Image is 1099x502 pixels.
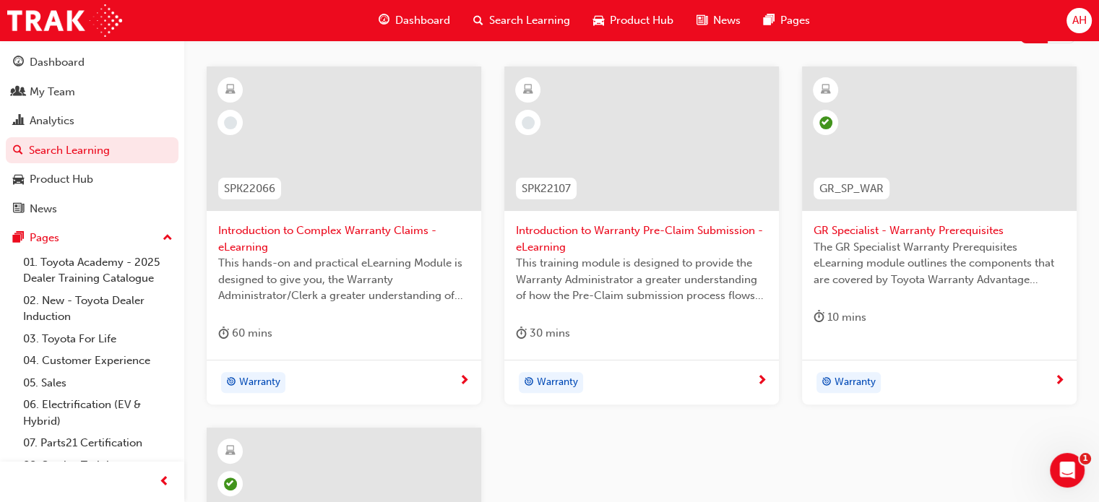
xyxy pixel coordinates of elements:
[523,81,533,100] span: learningResourceType_ELEARNING-icon
[537,374,578,391] span: Warranty
[814,239,1065,288] span: The GR Specialist Warranty Prerequisites eLearning module outlines the components that are covere...
[814,308,866,326] div: 10 mins
[462,6,582,35] a: search-iconSearch Learning
[1066,8,1092,33] button: AH
[13,86,24,99] span: people-icon
[218,324,272,342] div: 60 mins
[6,225,178,251] button: Pages
[30,230,59,246] div: Pages
[163,229,173,248] span: up-icon
[367,6,462,35] a: guage-iconDashboard
[218,324,229,342] span: duration-icon
[489,12,570,29] span: Search Learning
[6,137,178,164] a: Search Learning
[218,255,470,304] span: This hands-on and practical eLearning Module is designed to give you, the Warranty Administrator/...
[780,12,810,29] span: Pages
[13,232,24,245] span: pages-icon
[1079,453,1091,464] span: 1
[582,6,685,35] a: car-iconProduct Hub
[1054,375,1065,388] span: next-icon
[30,54,85,71] div: Dashboard
[224,477,237,490] span: learningRecordVerb_PASS-icon
[6,79,178,105] a: My Team
[685,6,752,35] a: news-iconNews
[516,255,767,304] span: This training module is designed to provide the Warranty Administrator a greater understanding of...
[819,116,832,129] span: learningRecordVerb_PASS-icon
[522,181,571,197] span: SPK22107
[835,374,876,391] span: Warranty
[17,290,178,328] a: 02. New - Toyota Dealer Induction
[218,222,470,255] span: Introduction to Complex Warranty Claims - eLearning
[757,375,767,388] span: next-icon
[225,442,236,461] span: learningResourceType_ELEARNING-icon
[610,12,673,29] span: Product Hub
[473,12,483,30] span: search-icon
[17,251,178,290] a: 01. Toyota Academy - 2025 Dealer Training Catalogue
[13,173,24,186] span: car-icon
[159,473,170,491] span: prev-icon
[224,116,237,129] span: learningRecordVerb_NONE-icon
[1050,453,1085,488] iframe: Intercom live chat
[1072,12,1086,29] span: AH
[224,181,275,197] span: SPK22066
[30,201,57,217] div: News
[814,308,824,326] span: duration-icon
[6,49,178,76] a: Dashboard
[821,81,831,100] span: learningResourceType_ELEARNING-icon
[802,66,1077,404] a: GR_SP_WARGR Specialist - Warranty PrerequisitesThe GR Specialist Warranty Prerequisites eLearning...
[7,4,122,37] img: Trak
[13,56,24,69] span: guage-icon
[697,12,707,30] span: news-icon
[6,196,178,222] a: News
[822,373,832,392] span: target-icon
[17,394,178,432] a: 06. Electrification (EV & Hybrid)
[13,115,24,128] span: chart-icon
[504,66,779,404] a: SPK22107Introduction to Warranty Pre-Claim Submission - eLearningThis training module is designed...
[516,222,767,255] span: Introduction to Warranty Pre-Claim Submission - eLearning
[225,81,236,100] span: learningResourceType_ELEARNING-icon
[6,46,178,225] button: DashboardMy TeamAnalyticsSearch LearningProduct HubNews
[30,84,75,100] div: My Team
[17,372,178,394] a: 05. Sales
[516,324,570,342] div: 30 mins
[6,108,178,134] a: Analytics
[30,113,74,129] div: Analytics
[522,116,535,129] span: learningRecordVerb_NONE-icon
[819,181,884,197] span: GR_SP_WAR
[713,12,741,29] span: News
[459,375,470,388] span: next-icon
[30,171,93,188] div: Product Hub
[13,203,24,216] span: news-icon
[524,373,534,392] span: target-icon
[13,144,23,157] span: search-icon
[17,328,178,350] a: 03. Toyota For Life
[239,374,280,391] span: Warranty
[764,12,775,30] span: pages-icon
[379,12,389,30] span: guage-icon
[752,6,822,35] a: pages-iconPages
[516,324,527,342] span: duration-icon
[6,166,178,193] a: Product Hub
[17,454,178,477] a: 08. Service Training
[814,222,1065,239] span: GR Specialist - Warranty Prerequisites
[593,12,604,30] span: car-icon
[17,350,178,372] a: 04. Customer Experience
[17,432,178,454] a: 07. Parts21 Certification
[207,66,481,404] a: SPK22066Introduction to Complex Warranty Claims - eLearningThis hands-on and practical eLearning ...
[395,12,450,29] span: Dashboard
[226,373,236,392] span: target-icon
